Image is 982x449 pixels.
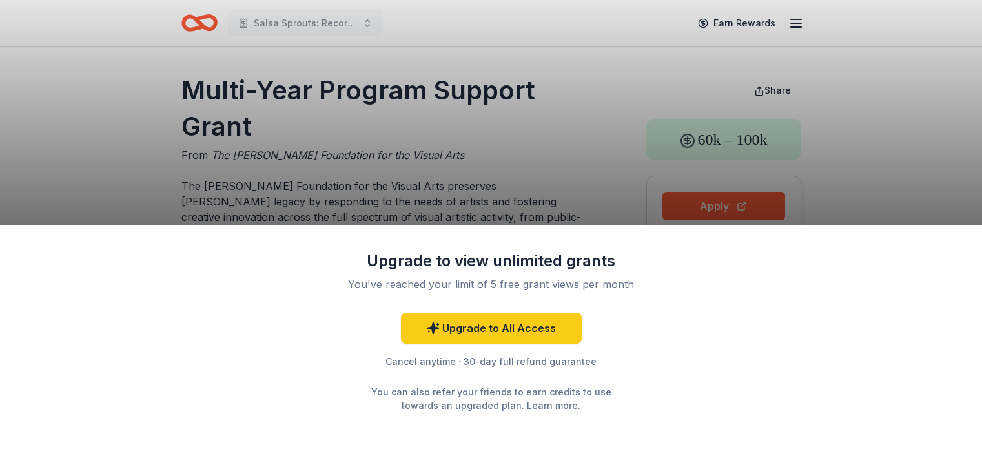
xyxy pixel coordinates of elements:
[339,277,644,292] div: You've reached your limit of 5 free grant views per month
[527,399,578,412] a: Learn more
[360,385,623,412] div: You can also refer your friends to earn credits to use towards an upgraded plan. .
[323,354,659,370] div: Cancel anytime · 30-day full refund guarantee
[323,251,659,271] div: Upgrade to view unlimited grants
[401,313,582,344] a: Upgrade to All Access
